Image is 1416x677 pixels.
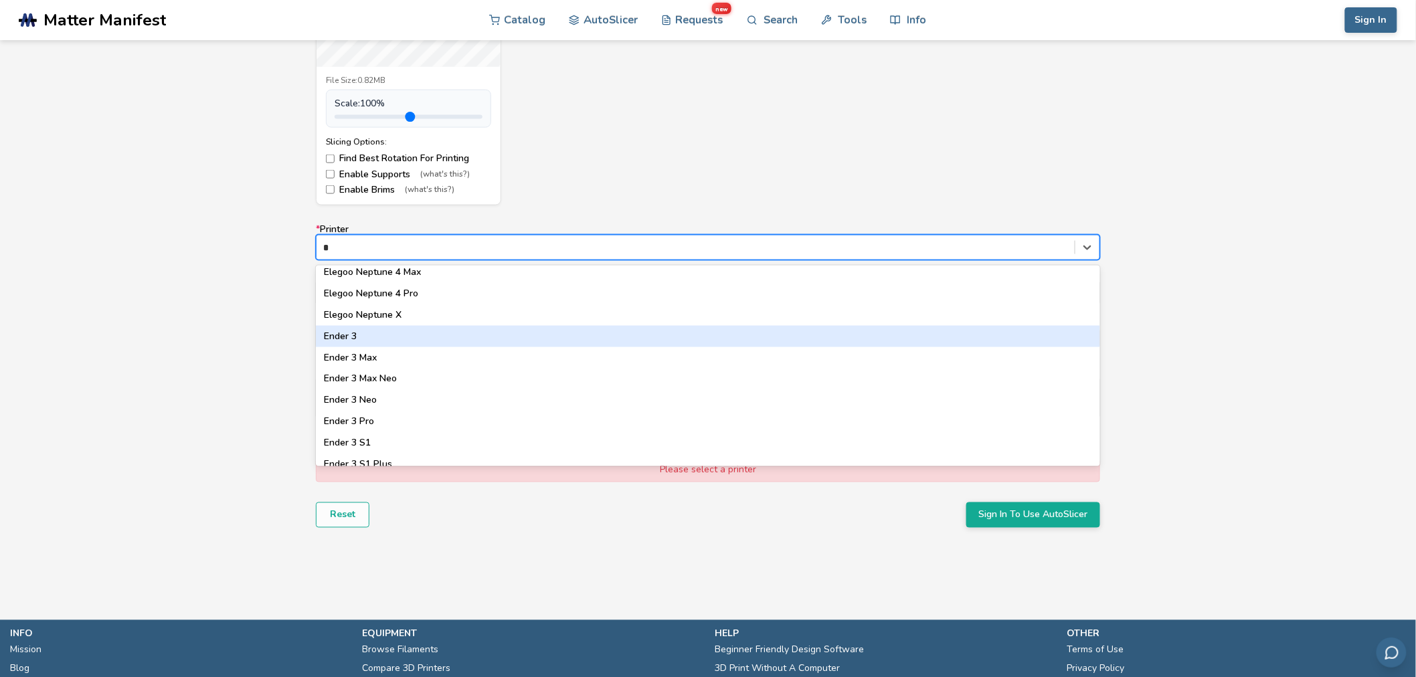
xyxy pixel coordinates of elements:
div: Ender 3 [316,326,1100,347]
div: Ender 3 Max [316,347,1100,369]
button: Sign In To Use AutoSlicer [966,502,1100,528]
div: Elegoo Neptune 4 Pro [316,283,1100,304]
div: File Size: 0.82MB [326,76,491,86]
label: Find Best Rotation For Printing [326,153,491,164]
div: Ender 3 S1 [316,433,1100,454]
a: Browse Filaments [363,641,439,660]
div: Elegoo Neptune X [316,304,1100,326]
label: Enable Brims [326,185,491,195]
span: (what's this?) [405,185,454,195]
div: Ender 3 S1 Plus [316,454,1100,476]
div: Please select a printer [316,459,1100,482]
button: Reset [316,502,369,528]
p: help [715,627,1054,641]
input: Find Best Rotation For Printing [326,155,335,163]
div: Ender 3 Pro [316,411,1100,433]
input: Enable Supports(what's this?) [326,170,335,179]
span: Scale: 100 % [335,98,385,109]
label: Printer [316,224,1100,260]
p: equipment [363,627,702,641]
input: Enable Brims(what's this?) [326,185,335,194]
a: Beginner Friendly Design Software [715,641,864,660]
div: Ender 3 Neo [316,390,1100,411]
div: Slicing Options: [326,137,491,147]
button: Sign In [1345,7,1397,33]
span: Matter Manifest [43,11,166,29]
div: Ender 3 Max Neo [316,369,1100,390]
a: Mission [10,641,41,660]
span: new [712,3,731,14]
button: Send feedback via email [1377,638,1407,668]
p: info [10,627,349,641]
input: *PrinterBambu Lab X1CCreality K1Creality K1 MaxCreality K1 SECreality K1CElegoo CentauriElegoo Ce... [323,242,331,253]
p: other [1067,627,1407,641]
div: Elegoo Neptune 4 Max [316,262,1100,283]
span: (what's this?) [420,170,470,179]
label: Enable Supports [326,169,491,180]
a: Terms of Use [1067,641,1124,660]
